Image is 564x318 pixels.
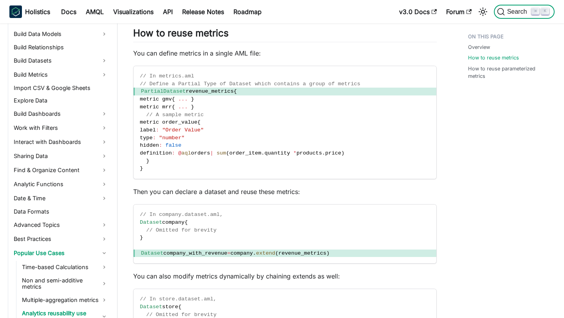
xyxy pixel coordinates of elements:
[159,142,162,148] span: :
[146,112,204,118] span: // A sample metric
[11,219,110,231] a: Advanced Topics
[25,7,50,16] b: Holistics
[178,96,188,102] span: ...
[140,219,162,225] span: Dataset
[140,104,172,110] span: metric mrr
[468,54,519,61] a: How to reuse metrics
[11,178,110,190] a: Analytic Functions
[141,88,186,94] span: PartialDataset
[191,96,194,102] span: }
[162,127,204,133] span: "Order Value"
[296,150,322,156] span: products
[146,158,149,164] span: }
[178,104,188,110] span: ...
[165,142,181,148] span: false
[133,49,437,58] p: You can define metrics in a single AML file:
[140,296,217,302] span: // In store.dataset.aml,
[156,127,159,133] span: :
[141,250,163,256] span: Dataset
[177,5,229,18] a: Release Notes
[11,108,110,120] a: Build Dashboards
[477,5,489,18] button: Switch between dark and light mode (currently light mode)
[146,312,216,318] span: // Omitted for brevity
[230,150,262,156] span: order_item
[146,227,216,233] span: // Omitted for brevity
[256,250,275,256] span: extend
[140,127,156,133] span: label
[217,150,226,156] span: sum
[494,5,555,19] button: Search (Command+K)
[184,219,188,225] span: {
[159,135,184,141] span: "number"
[153,135,156,141] span: :
[11,233,110,245] a: Best Practices
[140,304,162,310] span: Dataset
[140,96,172,102] span: metric gmv
[11,164,110,176] a: Find & Organize Content
[20,261,110,273] a: Time-based Calculations
[264,150,290,156] span: quantity
[162,219,184,225] span: company
[108,5,158,18] a: Visualizations
[210,150,213,156] span: |
[186,88,233,94] span: revenue_metrics
[191,104,194,110] span: }
[11,122,110,134] a: Work with Filters
[140,235,143,241] span: }
[322,150,325,156] span: .
[325,150,341,156] span: price
[230,250,253,256] span: company
[20,294,110,306] a: Multiple-aggregation metrics
[326,250,329,256] span: )
[140,81,360,87] span: // Define a Partial Type of Dataset which contains a group of metrics
[11,95,110,106] a: Explore Data
[9,5,22,18] img: Holistics
[172,150,175,156] span: :
[181,150,191,156] span: aql
[261,150,264,156] span: .
[11,150,110,162] a: Sharing Data
[468,65,551,80] a: How to reuse parameterized metrics
[468,43,490,51] a: Overview
[140,165,143,171] span: }
[172,104,175,110] span: {
[11,247,110,259] a: Popular Use Cases
[158,5,177,18] a: API
[394,5,441,18] a: v3.0 Docs
[20,275,110,292] a: Non and semi-additive metrics
[275,250,278,256] span: (
[505,8,532,15] span: Search
[56,5,81,18] a: Docs
[140,135,153,141] span: type
[226,150,229,156] span: (
[11,68,110,81] a: Build Metrics
[229,5,266,18] a: Roadmap
[140,142,159,148] span: hidden
[140,119,197,125] span: metric order_value
[140,212,223,217] span: // In company.dataset.aml,
[11,83,110,93] a: Import CSV & Google Sheets
[11,54,110,67] a: Build Datasets
[541,8,549,15] kbd: K
[11,192,110,205] a: Date & Time
[341,150,344,156] span: )
[81,5,108,18] a: AMQL
[172,96,175,102] span: {
[11,206,110,217] a: Data Formats
[278,250,326,256] span: revenue_metrics
[11,42,110,53] a: Build Relationships
[234,88,237,94] span: {
[531,8,539,15] kbd: ⌘
[227,250,230,256] span: =
[163,250,227,256] span: company_with_revenue
[191,150,210,156] span: orders
[9,5,50,18] a: HolisticsHolistics
[11,28,110,40] a: Build Data Models
[133,27,437,42] h2: How to reuse metrics
[197,119,201,125] span: {
[178,304,181,310] span: {
[253,250,256,256] span: .
[11,136,110,148] a: Interact with Dashboards
[133,187,437,196] p: Then you can declare a dataset and reuse these metrics:
[140,73,194,79] span: // In metrics.aml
